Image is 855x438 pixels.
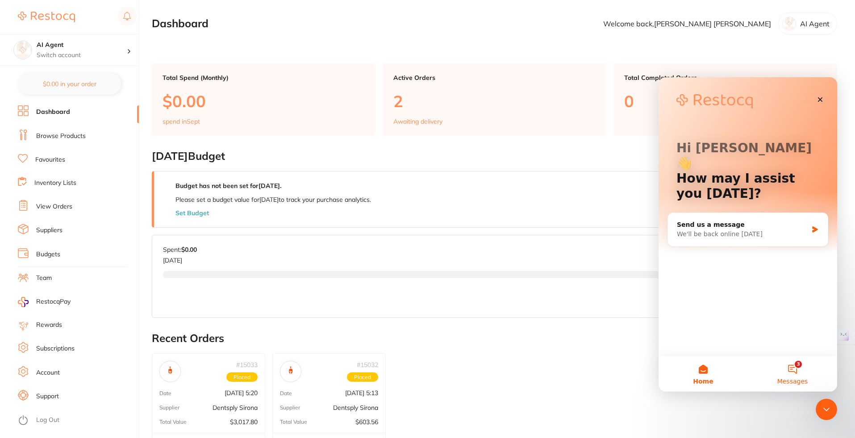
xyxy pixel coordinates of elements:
iframe: Intercom live chat [816,399,837,420]
p: Total Value [159,419,187,425]
p: Supplier [280,405,300,411]
p: $603.56 [355,418,378,425]
a: Suppliers [36,226,63,235]
a: Browse Products [36,132,86,141]
img: Dentsply Sirona [282,363,299,380]
p: [DATE] 5:20 [225,389,258,396]
p: Active Orders [393,74,596,81]
a: View Orders [36,202,72,211]
p: # 15033 [236,361,258,368]
a: Rewards [36,321,62,330]
p: $3,017.80 [230,418,258,425]
h4: AI Agent [37,41,127,50]
a: RestocqPay [18,297,71,307]
p: spend in Sept [163,118,200,125]
p: Date [159,390,171,396]
h2: Recent Orders [152,332,837,345]
p: Welcome back, [PERSON_NAME] [PERSON_NAME] [603,20,771,28]
a: Support [36,392,59,401]
p: Awaiting delivery [393,118,442,125]
a: Active Orders2Awaiting delivery [383,63,606,136]
p: Supplier [159,405,179,411]
a: Dashboard [36,108,70,117]
img: AI Agent [14,41,32,59]
span: RestocqPay [36,297,71,306]
a: Account [36,368,60,377]
p: Dentsply Sirona [333,404,378,411]
p: Spent: [163,246,197,253]
p: Switch account [37,51,127,60]
a: Inventory Lists [34,179,76,188]
p: Total Spend (Monthly) [163,74,365,81]
h2: Dashboard [152,17,209,30]
p: AI Agent [800,20,830,28]
p: Dentsply Sirona [213,404,258,411]
img: RestocqPay [18,297,29,307]
p: [DATE] 5:13 [345,389,378,396]
button: $0.00 in your order [18,73,121,95]
p: # 15032 [357,361,378,368]
strong: $0.00 [181,246,197,254]
p: Please set a budget value for [DATE] to track your purchase analytics. [175,196,371,203]
a: Budgets [36,250,60,259]
p: 2 [393,92,596,110]
span: Placed [347,372,378,382]
a: Restocq Logo [18,7,75,27]
button: Set Budget [175,209,209,217]
p: $0.00 [163,92,365,110]
strong: Budget has not been set for [DATE] . [175,182,281,190]
img: Dentsply Sirona [162,363,179,380]
a: Subscriptions [36,344,75,353]
a: Total Completed Orders0 [613,63,837,136]
a: Team [36,274,52,283]
button: Log Out [18,413,136,428]
p: Total Completed Orders [624,74,826,81]
a: Favourites [35,155,65,164]
h2: [DATE] Budget [152,150,837,163]
iframe: Intercom live chat [659,77,837,392]
p: Date [280,390,292,396]
p: 0 [624,92,826,110]
a: Total Spend (Monthly)$0.00spend inSept [152,63,375,136]
img: Restocq Logo [18,12,75,22]
a: Log Out [36,416,59,425]
p: [DATE] [163,253,197,264]
span: Placed [226,372,258,382]
p: Total Value [280,419,307,425]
